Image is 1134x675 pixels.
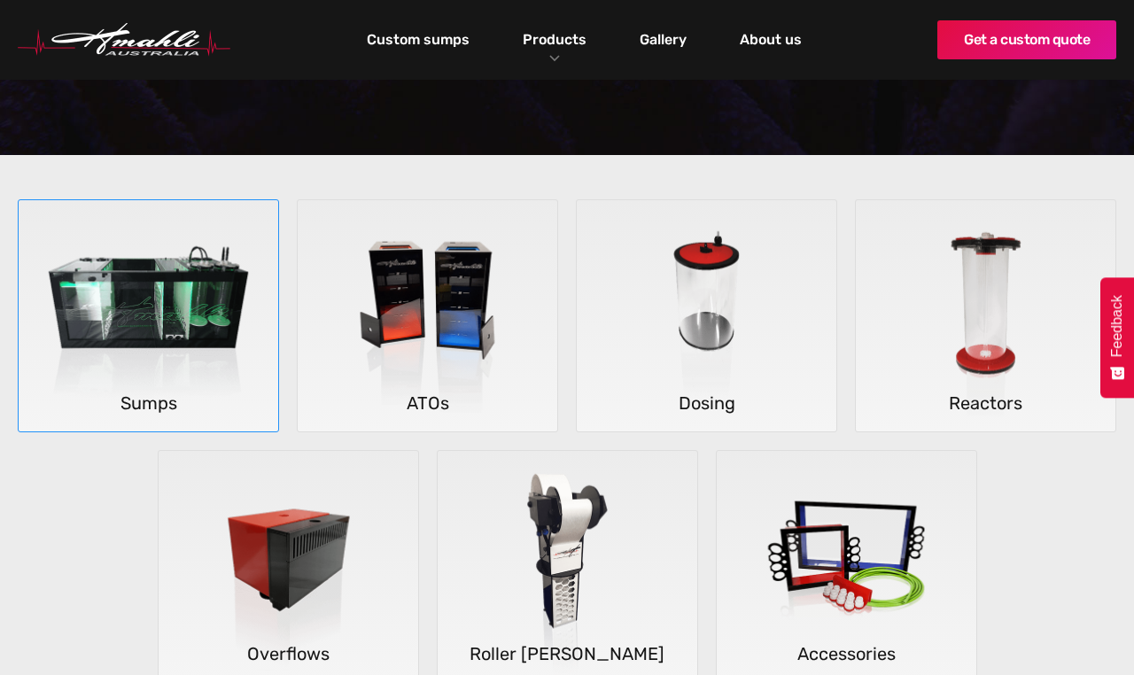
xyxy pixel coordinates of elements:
[1100,277,1134,398] button: Feedback - Show survey
[856,200,1115,432] img: Reactors
[297,199,558,432] a: ATOsATOs
[577,388,836,418] h5: Dosing
[19,388,278,418] h5: Sumps
[717,639,976,669] h5: Accessories
[937,20,1116,59] a: Get a custom quote
[518,27,591,52] a: Products
[735,25,806,55] a: About us
[18,23,230,57] img: Hmahli Australia Logo
[298,200,557,432] img: ATOs
[19,200,278,432] img: Sumps
[438,639,697,669] h5: Roller [PERSON_NAME]
[576,199,837,432] a: DosingDosing
[1109,295,1125,357] span: Feedback
[855,199,1116,432] a: ReactorsReactors
[635,25,691,55] a: Gallery
[577,200,836,432] img: Dosing
[18,199,279,432] a: SumpsSumps
[159,639,418,669] h5: Overflows
[298,388,557,418] h5: ATOs
[362,25,474,55] a: Custom sumps
[856,388,1115,418] h5: Reactors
